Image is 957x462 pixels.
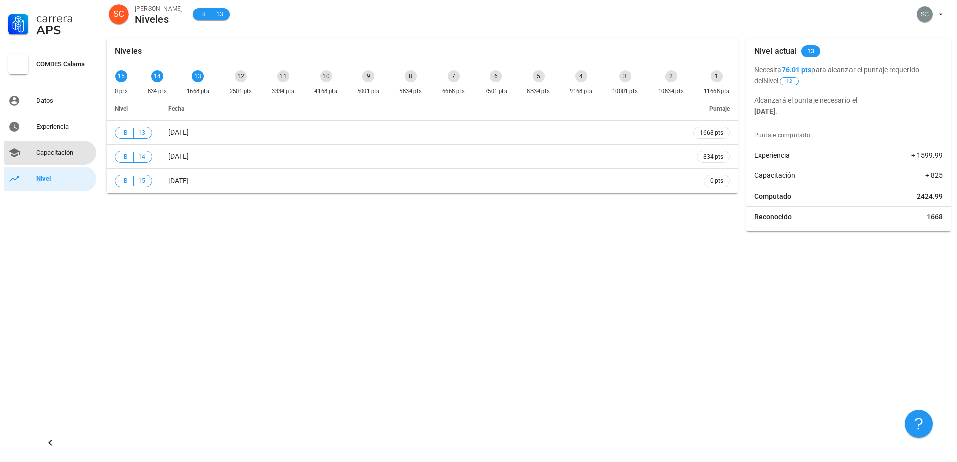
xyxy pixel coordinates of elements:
div: Nivel [36,175,92,183]
div: 6 [490,70,502,82]
div: 7501 pts [485,86,507,97]
span: Capacitación [754,170,795,180]
div: Datos [36,97,92,105]
div: Experiencia [36,123,92,131]
b: [DATE] [754,107,776,115]
div: 5 [533,70,545,82]
span: 13 [216,9,224,19]
span: Fecha [168,105,184,112]
div: avatar [917,6,933,22]
span: 0 pts [710,176,723,186]
div: 5001 pts [357,86,380,97]
span: Nivel [115,105,128,112]
a: Experiencia [4,115,96,139]
span: 15 [138,176,146,186]
div: Capacitación [36,149,92,157]
a: Datos [4,88,96,113]
span: 1668 pts [700,128,723,138]
div: 3334 pts [272,86,294,97]
div: 1668 pts [187,86,209,97]
span: Puntaje [709,105,730,112]
div: [PERSON_NAME] [135,4,183,14]
span: + 825 [925,170,943,180]
div: 9168 pts [570,86,592,97]
span: B [121,128,129,138]
th: Puntaje [685,97,738,121]
div: 2 [665,70,677,82]
div: 9 [362,70,374,82]
div: Nivel actual [754,38,797,64]
div: 14 [151,70,163,82]
div: 10834 pts [658,86,684,97]
div: Puntaje computado [750,125,951,145]
span: 834 pts [703,152,723,162]
span: [DATE] [168,152,189,160]
th: Nivel [107,97,160,121]
a: Nivel [4,167,96,191]
span: B [121,152,129,162]
span: 13 [138,128,146,138]
span: Computado [754,191,791,201]
div: COMDES Calama [36,60,92,68]
p: Necesita para alcanzar el puntaje requerido del [754,64,943,86]
div: 8 [405,70,417,82]
span: Nivel [763,77,800,85]
div: 1 [711,70,723,82]
span: SC [113,4,124,24]
span: Reconocido [754,212,792,222]
div: 5834 pts [399,86,422,97]
span: [DATE] [168,177,189,185]
span: 2424.99 [917,191,943,201]
div: 8334 pts [527,86,550,97]
div: 4168 pts [314,86,337,97]
div: 2501 pts [230,86,252,97]
span: 1668 [927,212,943,222]
span: 12 [786,78,792,85]
span: B [199,9,207,19]
a: Capacitación [4,141,96,165]
div: 13 [192,70,204,82]
div: 12 [235,70,247,82]
span: 13 [807,45,815,57]
span: B [121,176,129,186]
div: Niveles [135,14,183,25]
th: Fecha [160,97,685,121]
b: 76.01 pts [782,66,812,74]
div: Carrera [36,12,92,24]
span: Experiencia [754,150,790,160]
p: Alcanzará el puntaje necesario el . [754,95,943,117]
div: 11 [277,70,289,82]
div: 10001 pts [612,86,639,97]
span: 14 [138,152,146,162]
div: 11668 pts [704,86,730,97]
div: 3 [619,70,631,82]
div: 15 [115,70,127,82]
div: 4 [575,70,587,82]
span: [DATE] [168,128,189,136]
div: 10 [320,70,332,82]
div: 7 [448,70,460,82]
div: 6668 pts [442,86,465,97]
div: 0 pts [115,86,128,97]
div: avatar [109,4,129,24]
div: APS [36,24,92,36]
div: Niveles [115,38,142,64]
div: 834 pts [148,86,167,97]
span: + 1599.99 [911,150,943,160]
